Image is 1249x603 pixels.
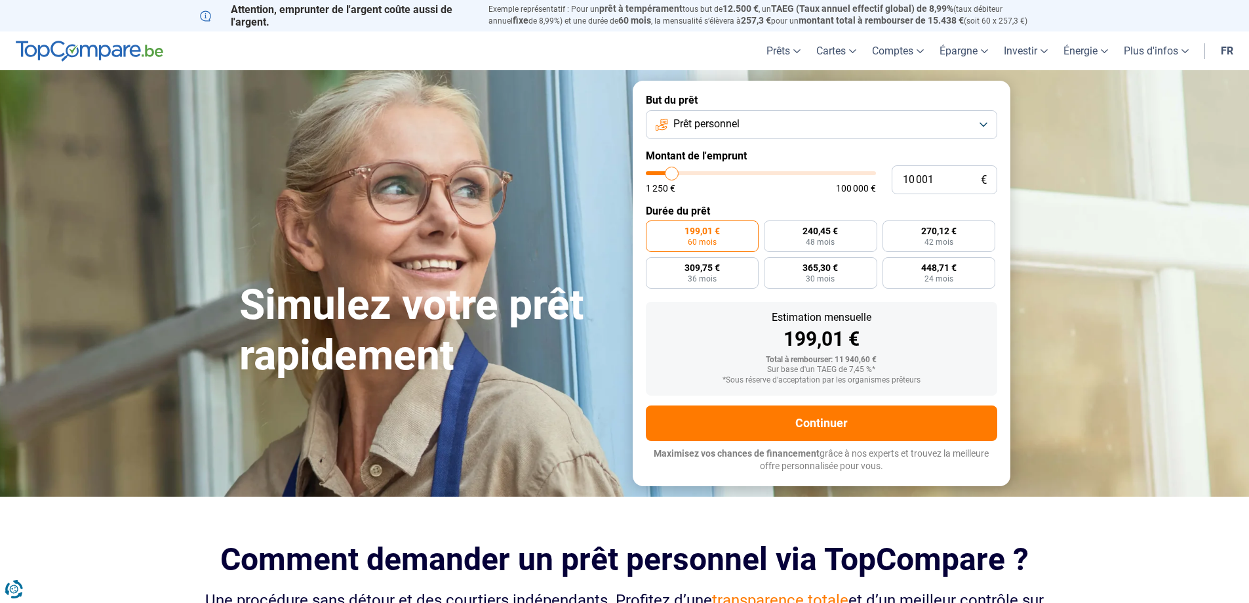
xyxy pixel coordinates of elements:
[656,365,987,375] div: Sur base d'un TAEG de 7,45 %*
[200,3,473,28] p: Attention, emprunter de l'argent coûte aussi de l'argent.
[799,15,964,26] span: montant total à rembourser de 15.438 €
[1056,31,1116,70] a: Énergie
[488,3,1050,27] p: Exemple représentatif : Pour un tous but de , un (taux débiteur annuel de 8,99%) et une durée de ...
[1213,31,1241,70] a: fr
[921,263,957,272] span: 448,71 €
[656,329,987,349] div: 199,01 €
[803,226,838,236] span: 240,45 €
[618,15,651,26] span: 60 mois
[981,175,987,186] span: €
[688,275,717,283] span: 36 mois
[646,150,997,162] label: Montant de l'emprunt
[656,376,987,385] div: *Sous réserve d'acceptation par les organismes prêteurs
[239,280,617,381] h1: Simulez votre prêt rapidement
[656,356,987,365] div: Total à rembourser: 11 940,60 €
[836,184,876,193] span: 100 000 €
[1116,31,1197,70] a: Plus d'infos
[646,94,997,106] label: But du prêt
[684,263,720,272] span: 309,75 €
[684,226,720,236] span: 199,01 €
[723,3,759,14] span: 12.500 €
[673,117,740,131] span: Prêt personnel
[599,3,683,14] span: prêt à tempérament
[924,275,953,283] span: 24 mois
[513,15,528,26] span: fixe
[759,31,808,70] a: Prêts
[806,238,835,246] span: 48 mois
[803,263,838,272] span: 365,30 €
[924,238,953,246] span: 42 mois
[646,205,997,217] label: Durée du prêt
[864,31,932,70] a: Comptes
[741,15,771,26] span: 257,3 €
[646,184,675,193] span: 1 250 €
[806,275,835,283] span: 30 mois
[200,541,1050,577] h2: Comment demander un prêt personnel via TopCompare ?
[16,41,163,62] img: TopCompare
[688,238,717,246] span: 60 mois
[646,405,997,441] button: Continuer
[656,312,987,323] div: Estimation mensuelle
[771,3,953,14] span: TAEG (Taux annuel effectif global) de 8,99%
[996,31,1056,70] a: Investir
[808,31,864,70] a: Cartes
[921,226,957,236] span: 270,12 €
[646,110,997,139] button: Prêt personnel
[654,448,820,459] span: Maximisez vos chances de financement
[932,31,996,70] a: Épargne
[646,447,997,473] p: grâce à nos experts et trouvez la meilleure offre personnalisée pour vous.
